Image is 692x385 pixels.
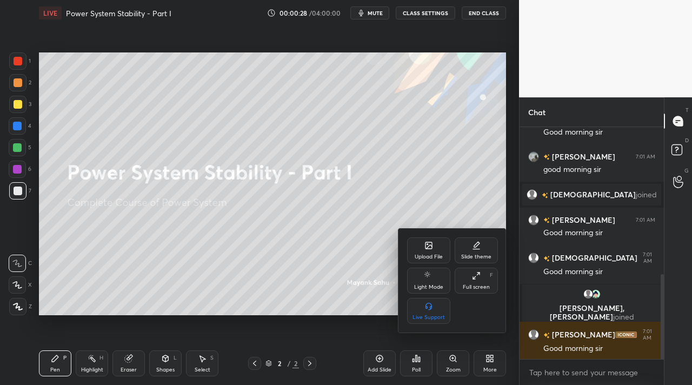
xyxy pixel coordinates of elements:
[412,315,445,320] div: Live Support
[415,254,443,260] div: Upload File
[461,254,491,260] div: Slide theme
[490,273,493,278] div: F
[463,284,490,290] div: Full screen
[414,284,443,290] div: Light Mode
